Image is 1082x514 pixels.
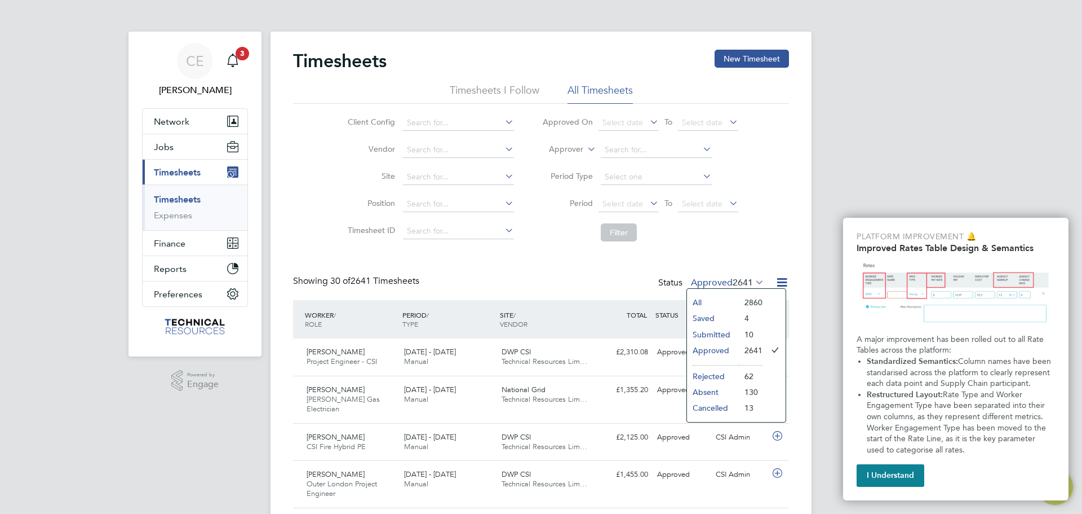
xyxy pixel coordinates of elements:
[307,357,377,366] span: Project Engineer - CSI
[687,342,739,358] li: Approved
[404,469,456,479] span: [DATE] - [DATE]
[497,305,595,334] div: SITE
[739,368,762,384] li: 62
[404,347,456,357] span: [DATE] - [DATE]
[687,384,739,400] li: Absent
[293,50,387,72] h2: Timesheets
[154,142,174,152] span: Jobs
[154,238,185,249] span: Finance
[403,142,514,158] input: Search for...
[330,275,419,287] span: 2641 Timesheets
[403,223,514,239] input: Search for...
[601,142,712,158] input: Search for...
[661,196,676,210] span: To
[653,465,711,484] div: Approved
[154,289,202,300] span: Preferences
[594,381,653,399] div: £1,355.20
[711,465,770,484] div: CSI Admin
[567,84,633,104] li: All Timesheets
[502,469,531,479] span: DWP CSI
[687,327,739,342] li: Submitted
[344,171,395,181] label: Site
[403,169,514,185] input: Search for...
[691,277,764,288] label: Approved
[186,54,204,68] span: CE
[857,258,1055,330] img: Updated Rates Table Design & Semantics
[733,277,753,288] span: 2641
[502,432,531,442] span: DWP CSI
[857,243,1055,253] h2: Improved Rates Table Design & Semantics
[594,428,653,447] div: £2,125.00
[236,47,249,60] span: 3
[307,385,365,394] span: [PERSON_NAME]
[142,84,248,97] span: Caitlin Elliot
[404,357,428,366] span: Manual
[502,394,587,404] span: Technical Resources Lim…
[867,390,1048,455] span: Rate Type and Worker Engagement Type have been separated into their own columns, as they represen...
[602,199,643,209] span: Select date
[502,357,587,366] span: Technical Resources Lim…
[187,380,219,389] span: Engage
[404,394,428,404] span: Manual
[601,169,712,185] input: Select one
[128,32,261,357] nav: Main navigation
[302,305,400,334] div: WORKER
[400,305,497,334] div: PERIOD
[715,50,789,68] button: New Timesheet
[502,479,587,489] span: Technical Resources Lim…
[154,116,189,127] span: Network
[513,310,516,319] span: /
[661,115,676,129] span: To
[334,310,336,319] span: /
[404,385,456,394] span: [DATE] - [DATE]
[658,275,766,291] div: Status
[857,334,1055,356] p: A major improvement has been rolled out to all Rate Tables across the platform:
[687,400,739,416] li: Cancelled
[344,225,395,235] label: Timesheet ID
[307,432,365,442] span: [PERSON_NAME]
[142,43,248,97] a: Go to account details
[403,196,514,212] input: Search for...
[867,357,1053,388] span: Column names have been standarised across the platform to clearly represent each data point and S...
[344,144,395,154] label: Vendor
[602,117,643,128] span: Select date
[739,384,762,400] li: 130
[293,275,422,287] div: Showing
[601,223,637,241] button: Filter
[344,117,395,127] label: Client Config
[404,442,428,451] span: Manual
[163,318,227,336] img: technicalresources-logo-retina.png
[653,305,711,325] div: STATUS
[154,167,201,178] span: Timesheets
[502,442,587,451] span: Technical Resources Lim…
[867,357,958,366] strong: Standardized Semantics:
[404,479,428,489] span: Manual
[594,465,653,484] div: £1,455.00
[502,347,531,357] span: DWP CSI
[404,432,456,442] span: [DATE] - [DATE]
[843,218,1068,500] div: Improved Rate Table Semantics
[542,198,593,208] label: Period
[305,319,322,328] span: ROLE
[403,115,514,131] input: Search for...
[307,347,365,357] span: [PERSON_NAME]
[402,319,418,328] span: TYPE
[344,198,395,208] label: Position
[653,428,711,447] div: Approved
[330,275,351,287] span: 30 of
[187,370,219,380] span: Powered by
[739,295,762,310] li: 2860
[857,231,1055,243] p: Platform Improvement 🔔
[154,210,192,221] a: Expenses
[154,194,201,205] a: Timesheets
[450,84,539,104] li: Timesheets I Follow
[682,199,722,209] span: Select date
[307,469,365,479] span: [PERSON_NAME]
[502,385,546,394] span: National Grid
[154,263,187,274] span: Reports
[307,479,377,498] span: Outer London Project Engineer
[542,117,593,127] label: Approved On
[867,390,943,399] strong: Restructured Layout:
[533,144,583,155] label: Approver
[307,442,366,451] span: CSI Fire Hybrid PE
